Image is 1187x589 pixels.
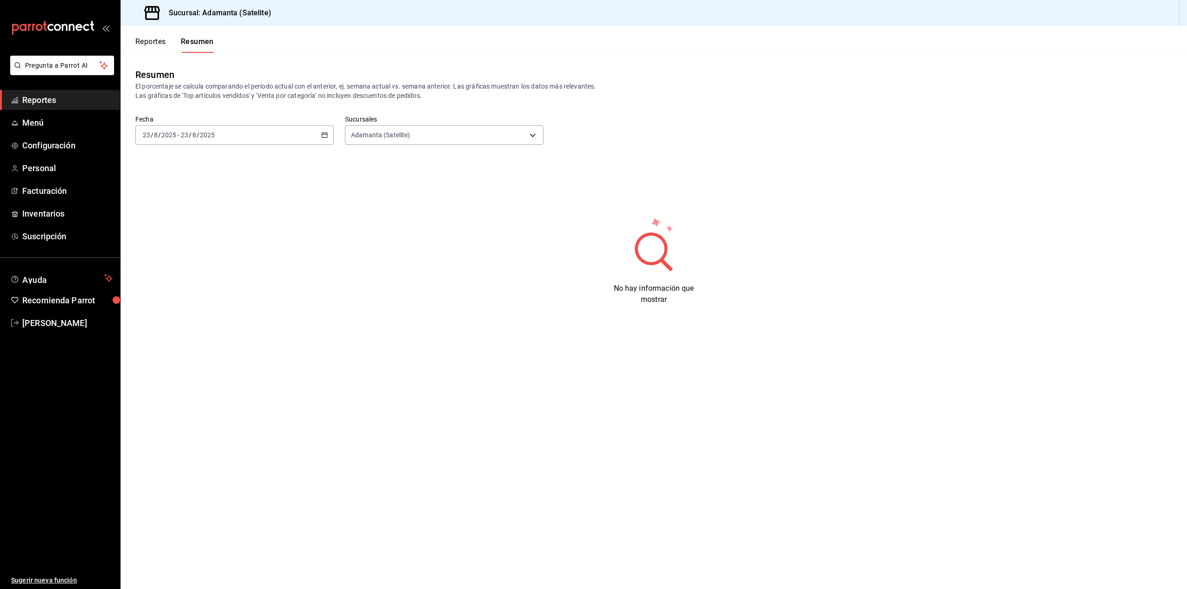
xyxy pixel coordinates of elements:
input: -- [192,131,197,139]
input: -- [180,131,189,139]
span: / [189,131,191,139]
input: -- [142,131,151,139]
span: Recomienda Parrot [22,294,113,307]
input: ---- [161,131,177,139]
span: Sugerir nueva función [11,576,113,585]
button: open_drawer_menu [102,24,109,32]
span: Personal [22,162,113,174]
p: El porcentaje se calcula comparando el período actual con el anterior, ej. semana actual vs. sema... [135,82,1172,100]
span: Facturación [22,185,113,197]
button: Resumen [181,37,214,53]
span: / [151,131,153,139]
span: Configuración [22,139,113,152]
input: -- [153,131,158,139]
span: / [197,131,199,139]
span: Ayuda [22,273,101,284]
label: Fecha [135,116,334,122]
span: Pregunta a Parrot AI [25,61,100,70]
span: Suscripción [22,230,113,243]
span: Reportes [22,94,113,106]
span: No hay información que mostrar [614,284,694,304]
div: Resumen [135,68,174,82]
span: Menú [22,116,113,129]
span: - [178,131,179,139]
span: Inventarios [22,207,113,220]
button: Reportes [135,37,166,53]
label: Sucursales [345,116,543,122]
button: Pregunta a Parrot AI [10,56,114,75]
a: Pregunta a Parrot AI [6,67,114,77]
span: [PERSON_NAME] [22,317,113,329]
h3: Sucursal: Adamanta (Satelite) [161,7,271,19]
div: navigation tabs [135,37,214,53]
span: Adamanta (Satelite) [351,130,410,140]
span: / [158,131,161,139]
input: ---- [199,131,215,139]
